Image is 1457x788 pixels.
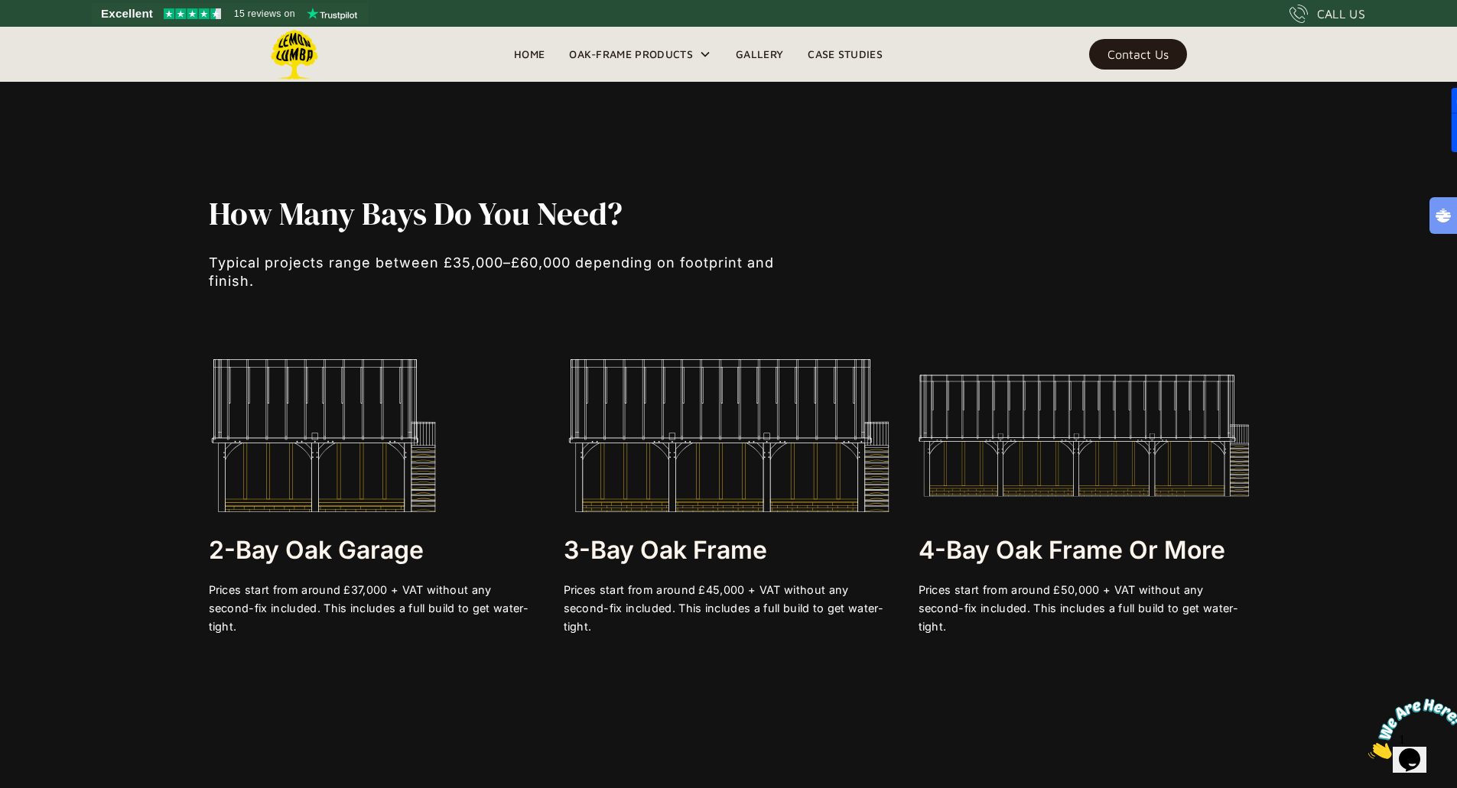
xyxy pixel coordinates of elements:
[569,45,693,63] div: Oak-Frame Products
[1362,692,1457,765] iframe: chat widget
[234,5,295,23] span: 15 reviews on
[6,6,12,19] span: 1
[209,581,539,636] div: Prices start from around £37,000 + VAT without any second-fix included. This includes a full buil...
[307,8,357,20] img: Trustpilot logo
[209,535,539,566] h3: 2-bay Oak Garage
[209,254,821,290] p: Typical projects range between £35,000–£60,000 depending on footprint and finish.
[164,8,221,19] img: Trustpilot 4.5 stars
[724,43,795,66] a: Gallery
[1290,5,1365,23] a: CALL US
[557,27,724,82] div: Oak-Frame Products
[101,5,153,23] span: Excellent
[919,535,1249,566] h3: 4-bay Oak Frame or More
[92,3,368,24] a: See Lemon Lumba reviews on Trustpilot
[795,43,895,66] a: Case Studies
[1317,5,1365,23] div: CALL US
[564,359,894,636] a: 3-bay Oak FramePrices start from around £45,000 + VAT without any second-fix included. This inclu...
[6,6,101,66] img: Chat attention grabber
[564,581,894,636] div: Prices start from around £45,000 + VAT without any second-fix included. This includes a full buil...
[919,359,1249,636] a: 4-bay Oak Frame or MorePrices start from around £50,000 + VAT without any second-fix included. Th...
[502,43,557,66] a: Home
[1107,49,1169,60] div: Contact Us
[209,196,821,232] h1: How Many Bays Do You Need?
[919,581,1249,636] div: Prices start from around £50,000 + VAT without any second-fix included. This includes a full buil...
[1089,39,1187,70] a: Contact Us
[564,535,894,566] h3: 3-bay Oak Frame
